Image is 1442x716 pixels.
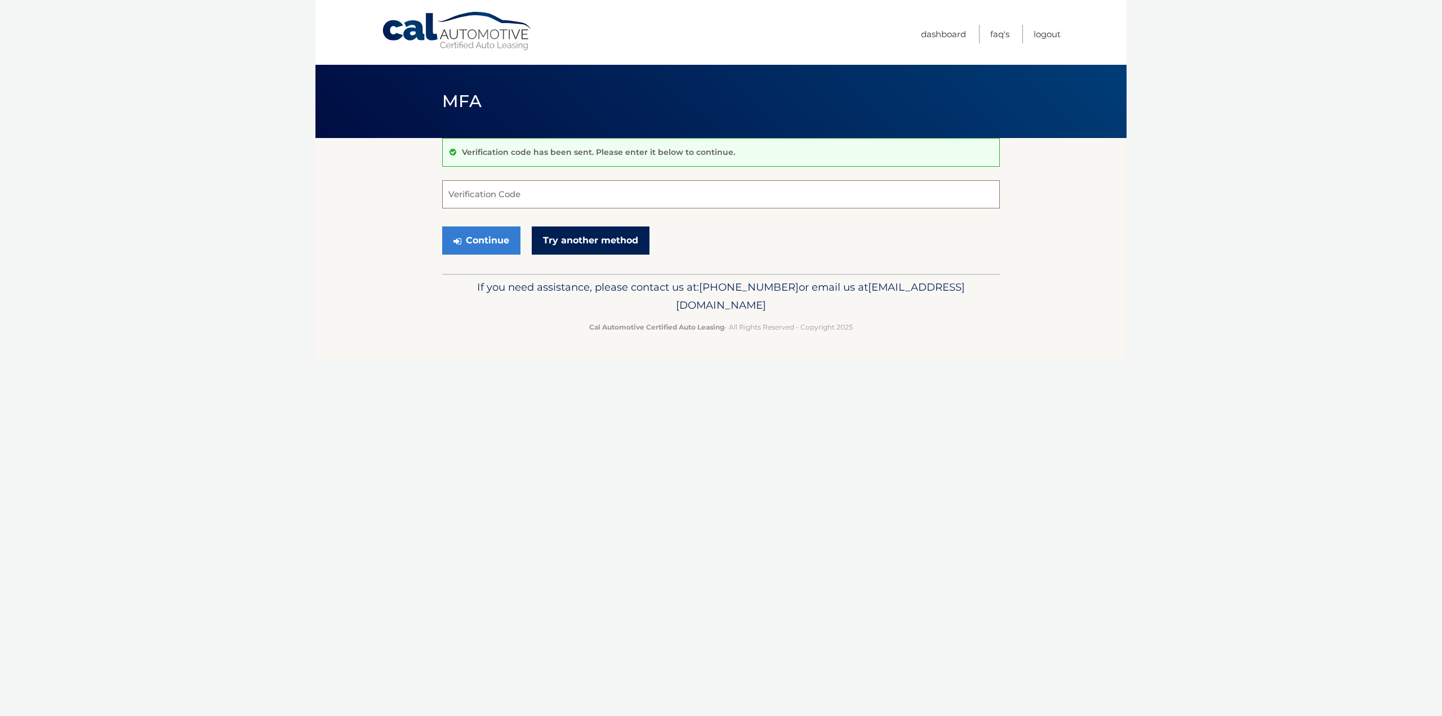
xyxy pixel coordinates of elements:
[462,147,735,157] p: Verification code has been sent. Please enter it below to continue.
[699,281,799,293] span: [PHONE_NUMBER]
[381,11,533,51] a: Cal Automotive
[449,278,993,314] p: If you need assistance, please contact us at: or email us at
[449,321,993,333] p: - All Rights Reserved - Copyright 2025
[1034,25,1061,43] a: Logout
[990,25,1009,43] a: FAQ's
[921,25,966,43] a: Dashboard
[589,323,724,331] strong: Cal Automotive Certified Auto Leasing
[676,281,965,312] span: [EMAIL_ADDRESS][DOMAIN_NAME]
[442,91,482,112] span: MFA
[442,180,1000,208] input: Verification Code
[442,226,520,255] button: Continue
[532,226,649,255] a: Try another method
